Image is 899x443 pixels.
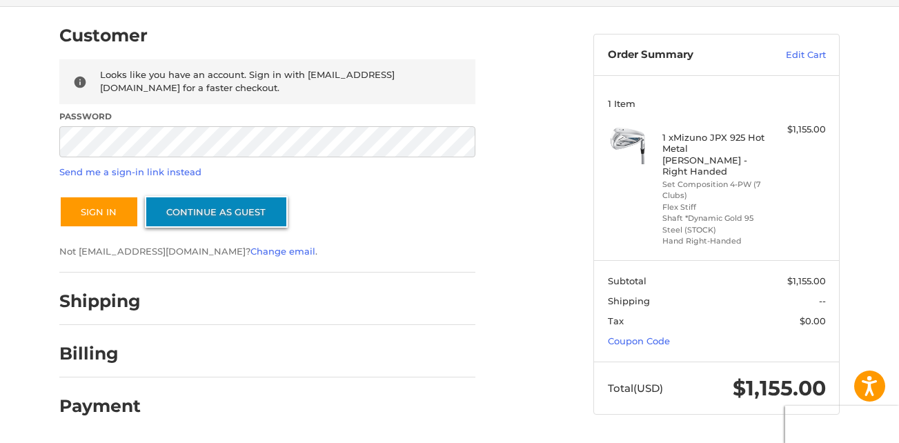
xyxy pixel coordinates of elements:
[59,395,141,417] h2: Payment
[800,315,826,326] span: $0.00
[250,246,315,257] a: Change email
[608,335,670,346] a: Coupon Code
[787,275,826,286] span: $1,155.00
[819,295,826,306] span: --
[59,110,475,123] label: Password
[608,275,646,286] span: Subtotal
[733,375,826,401] span: $1,155.00
[662,235,768,247] li: Hand Right-Handed
[662,179,768,201] li: Set Composition 4-PW (7 Clubs)
[756,48,826,62] a: Edit Cart
[59,343,140,364] h2: Billing
[785,406,899,443] iframe: Google Customer Reviews
[608,98,826,109] h3: 1 Item
[59,25,148,46] h2: Customer
[662,201,768,213] li: Flex Stiff
[662,132,768,177] h4: 1 x Mizuno JPX 925 Hot Metal [PERSON_NAME] - Right Handed
[59,166,201,177] a: Send me a sign-in link instead
[608,295,650,306] span: Shipping
[145,196,288,228] a: Continue as guest
[100,69,395,94] span: Looks like you have an account. Sign in with [EMAIL_ADDRESS][DOMAIN_NAME] for a faster checkout.
[608,315,624,326] span: Tax
[771,123,826,137] div: $1,155.00
[59,291,141,312] h2: Shipping
[662,213,768,235] li: Shaft *Dynamic Gold 95 Steel (STOCK)
[59,245,475,259] p: Not [EMAIL_ADDRESS][DOMAIN_NAME]? .
[608,48,756,62] h3: Order Summary
[59,196,139,228] button: Sign In
[608,382,663,395] span: Total (USD)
